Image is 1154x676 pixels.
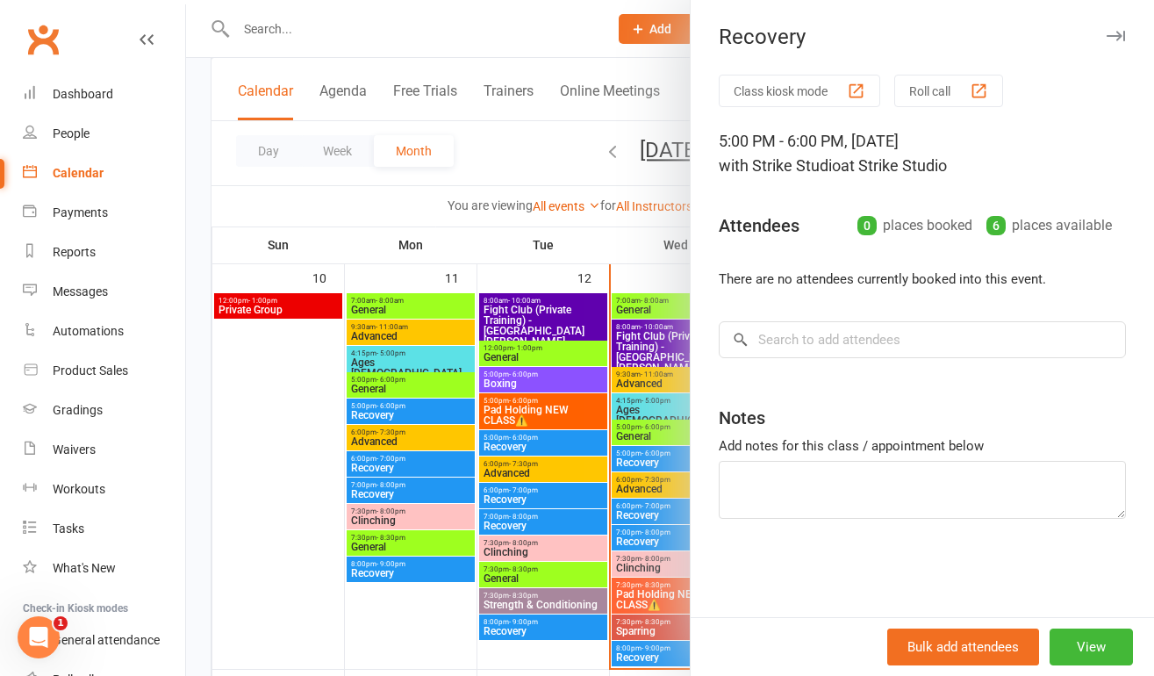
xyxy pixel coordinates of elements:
[53,324,124,338] div: Automations
[53,521,84,536] div: Tasks
[53,205,108,219] div: Payments
[53,284,108,298] div: Messages
[719,269,1126,290] li: There are no attendees currently booked into this event.
[23,272,185,312] a: Messages
[23,312,185,351] a: Automations
[986,216,1006,235] div: 6
[54,616,68,630] span: 1
[53,403,103,417] div: Gradings
[23,470,185,509] a: Workouts
[986,213,1112,238] div: places available
[841,156,947,175] span: at Strike Studio
[53,126,90,140] div: People
[719,406,765,430] div: Notes
[53,442,96,457] div: Waivers
[719,129,1126,178] div: 5:00 PM - 6:00 PM, [DATE]
[887,629,1039,665] button: Bulk add attendees
[53,633,160,647] div: General attendance
[23,114,185,154] a: People
[23,193,185,233] a: Payments
[719,75,880,107] button: Class kiosk mode
[53,166,104,180] div: Calendar
[53,245,96,259] div: Reports
[894,75,1003,107] button: Roll call
[18,616,60,658] iframe: Intercom live chat
[857,216,877,235] div: 0
[23,430,185,470] a: Waivers
[23,549,185,588] a: What's New
[719,213,799,238] div: Attendees
[21,18,65,61] a: Clubworx
[23,75,185,114] a: Dashboard
[53,482,105,496] div: Workouts
[23,154,185,193] a: Calendar
[23,509,185,549] a: Tasks
[23,391,185,430] a: Gradings
[53,87,113,101] div: Dashboard
[23,351,185,391] a: Product Sales
[691,25,1154,49] div: Recovery
[857,213,972,238] div: places booked
[23,621,185,660] a: General attendance kiosk mode
[53,363,128,378] div: Product Sales
[719,156,841,175] span: with Strike Studio
[719,435,1126,457] div: Add notes for this class / appointment below
[53,561,116,575] div: What's New
[719,321,1126,358] input: Search to add attendees
[1050,629,1133,665] button: View
[23,233,185,272] a: Reports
